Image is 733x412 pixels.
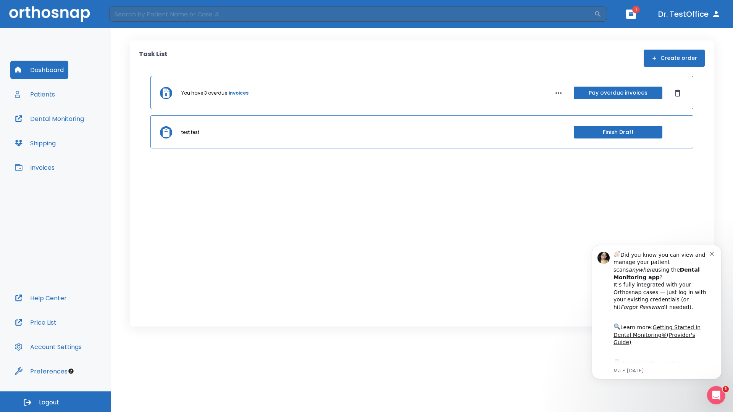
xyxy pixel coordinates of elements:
[33,124,129,163] div: Download the app: | ​ Let us know if you need help getting started!
[33,126,101,140] a: App Store
[39,398,59,407] span: Logout
[10,158,59,177] button: Invoices
[10,289,71,307] button: Help Center
[109,6,594,22] input: Search by Patient Name or Case #
[10,362,72,380] button: Preferences
[10,338,86,356] button: Account Settings
[655,7,724,21] button: Dr. TestOffice
[10,134,60,152] button: Shipping
[129,16,136,23] button: Dismiss notification
[580,233,733,391] iframe: Intercom notifications message
[707,386,725,404] iframe: Intercom live chat
[9,6,90,22] img: Orthosnap
[644,50,705,67] button: Create order
[10,313,61,332] button: Price List
[10,61,68,79] button: Dashboard
[632,6,640,13] span: 1
[10,85,60,103] button: Patients
[181,90,227,97] p: You have 3 overdue
[10,109,89,128] button: Dental Monitoring
[68,368,74,375] div: Tooltip anchor
[723,386,729,392] span: 1
[574,87,662,99] button: Pay overdue invoices
[181,129,199,136] p: test test
[139,50,168,67] p: Task List
[672,87,684,99] button: Dismiss
[574,126,662,138] button: Finish Draft
[33,134,129,141] p: Message from Ma, sent 3w ago
[229,90,249,97] a: invoices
